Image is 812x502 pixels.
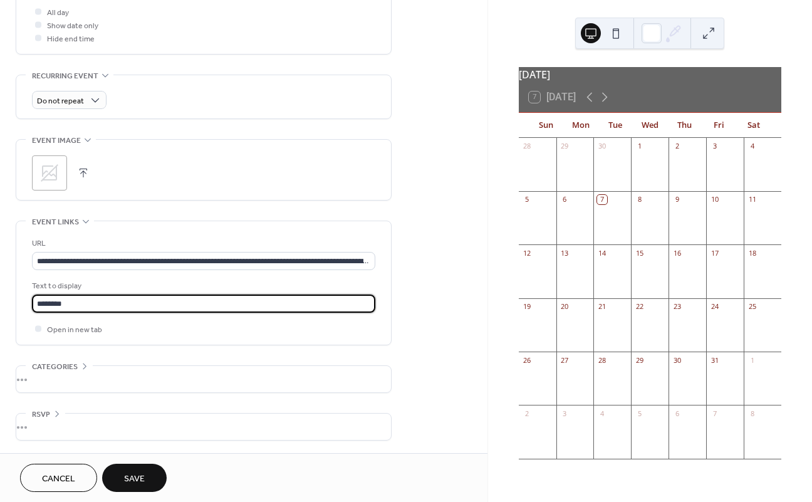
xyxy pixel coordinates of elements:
[633,113,667,138] div: Wed
[560,195,570,204] div: 6
[635,355,644,365] div: 29
[47,33,95,46] span: Hide end time
[16,366,391,392] div: •••
[747,248,757,258] div: 18
[597,195,606,204] div: 7
[563,113,598,138] div: Mon
[32,216,79,229] span: Event links
[598,113,632,138] div: Tue
[597,355,606,365] div: 28
[737,113,771,138] div: Sat
[523,302,532,311] div: 19
[597,409,606,418] div: 4
[747,409,757,418] div: 8
[47,323,102,337] span: Open in new tab
[32,360,78,374] span: Categories
[635,142,644,151] div: 1
[560,302,570,311] div: 20
[523,195,532,204] div: 5
[20,464,97,492] button: Cancel
[710,195,719,204] div: 10
[32,408,50,421] span: RSVP
[523,355,532,365] div: 26
[47,6,69,19] span: All day
[16,414,391,440] div: •••
[710,142,719,151] div: 3
[529,113,563,138] div: Sun
[597,302,606,311] div: 21
[747,355,757,365] div: 1
[672,195,682,204] div: 9
[32,280,373,293] div: Text to display
[124,473,145,486] span: Save
[747,142,757,151] div: 4
[32,237,373,250] div: URL
[635,195,644,204] div: 8
[667,113,702,138] div: Thu
[42,473,75,486] span: Cancel
[37,94,84,108] span: Do not repeat
[47,19,98,33] span: Show date only
[747,302,757,311] div: 25
[560,409,570,418] div: 3
[710,248,719,258] div: 17
[523,248,532,258] div: 12
[597,248,606,258] div: 14
[560,355,570,365] div: 27
[635,302,644,311] div: 22
[519,67,781,82] div: [DATE]
[32,134,81,147] span: Event image
[523,142,532,151] div: 28
[560,142,570,151] div: 29
[32,155,67,191] div: ;
[672,409,682,418] div: 6
[635,248,644,258] div: 15
[635,409,644,418] div: 5
[710,302,719,311] div: 24
[560,248,570,258] div: 13
[747,195,757,204] div: 11
[710,355,719,365] div: 31
[710,409,719,418] div: 7
[523,409,532,418] div: 2
[597,142,606,151] div: 30
[672,248,682,258] div: 16
[32,70,98,83] span: Recurring event
[672,355,682,365] div: 30
[672,302,682,311] div: 23
[102,464,167,492] button: Save
[702,113,736,138] div: Fri
[672,142,682,151] div: 2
